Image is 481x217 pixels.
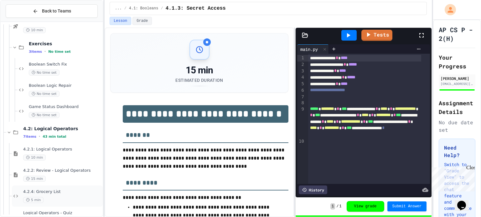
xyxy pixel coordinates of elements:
[29,91,59,97] span: No time set
[347,201,384,212] button: View grade
[297,68,305,75] div: 3
[124,6,127,11] span: /
[110,17,131,25] button: Lesson
[29,41,101,47] span: Exercises
[439,99,475,116] h2: Assignment Details
[297,106,305,139] div: 9
[48,50,71,54] span: No time set
[297,100,305,106] div: 8
[336,204,339,209] span: /
[392,204,422,209] span: Submit Answer
[439,119,475,134] div: No due date set
[23,27,46,33] span: 10 min
[42,8,71,14] span: Back to Teams
[23,189,101,195] span: 4.2.4: Grocery List
[29,104,101,110] span: Game Status Dashboard
[339,204,341,209] span: 1
[297,138,305,145] div: 10
[330,203,335,210] span: 1
[23,197,44,203] span: 5 min
[175,77,223,83] div: Estimated Duration
[297,55,305,62] div: 1
[297,46,321,52] div: main.py
[299,185,327,194] div: History
[166,5,226,12] span: 4.1.3: Secret Access
[455,192,475,211] iframe: chat widget
[39,134,40,139] span: •
[438,2,458,17] div: My Account
[444,144,470,159] h3: Need Help?
[115,6,122,11] span: ...
[387,201,427,211] button: Submit Answer
[29,62,101,67] span: Boolean Switch Fix
[23,147,101,152] span: 4.2.1: Logical Operators
[297,44,329,54] div: main.py
[297,74,305,81] div: 4
[29,83,101,88] span: Boolean Logic Repair
[161,6,163,11] span: /
[361,30,392,41] a: Tests
[23,176,46,182] span: 15 min
[297,94,305,100] div: 7
[297,87,305,94] div: 6
[297,62,305,68] div: 2
[23,210,101,216] span: Logical Operators - Quiz
[132,17,152,25] button: Grade
[441,81,473,86] div: [EMAIL_ADDRESS][DOMAIN_NAME]
[441,76,473,81] div: [PERSON_NAME]
[439,25,475,43] h1: AP CS P - 2(H)
[44,49,46,54] span: •
[29,50,42,54] span: 3 items
[129,6,158,11] span: 4.1: Booleans
[175,65,223,76] div: 15 min
[23,155,46,160] span: 10 min
[23,168,101,173] span: 4.2.2: Review - Logical Operators
[23,135,36,139] span: 7 items
[6,4,98,18] button: Back to Teams
[29,112,59,118] span: No time set
[297,81,305,87] div: 5
[29,70,59,76] span: No time set
[3,2,43,40] div: Chat with us now!Close
[429,165,475,191] iframe: chat widget
[23,126,101,131] span: 4.2: Logical Operators
[43,135,66,139] span: 43 min total
[439,53,475,71] h2: Your Progress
